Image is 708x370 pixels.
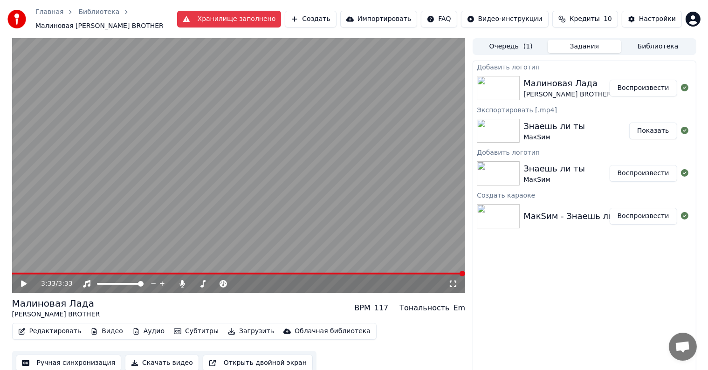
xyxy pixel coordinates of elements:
[177,11,282,27] button: Хранилище заполнено
[639,14,676,24] div: Настройки
[570,14,600,24] span: Кредиты
[610,208,677,225] button: Воспроизвести
[473,146,695,158] div: Добавить логотип
[473,61,695,72] div: Добавить логотип
[12,310,100,319] div: [PERSON_NAME] BROTHER
[474,40,548,53] button: Очередь
[41,279,63,288] div: /
[14,325,85,338] button: Редактировать
[610,165,677,182] button: Воспроизвести
[35,7,177,31] nav: breadcrumb
[610,80,677,96] button: Воспроизвести
[224,325,278,338] button: Загрузить
[604,14,612,24] span: 10
[622,11,682,27] button: Настройки
[285,11,336,27] button: Создать
[12,297,100,310] div: Малиновая Лада
[523,120,585,133] div: Знаешь ли ты
[473,189,695,200] div: Создать караоке
[421,11,457,27] button: FAQ
[170,325,222,338] button: Субтитры
[41,279,55,288] span: 3:33
[295,327,371,336] div: Облачная библиотека
[454,302,466,314] div: Em
[129,325,168,338] button: Аудио
[35,7,63,17] a: Главная
[35,21,164,31] span: Малиновая [PERSON_NAME] BROTHER
[354,302,370,314] div: BPM
[340,11,418,27] button: Импортировать
[523,77,612,90] div: Малиновая Лада
[548,40,621,53] button: Задания
[669,333,697,361] div: Открытый чат
[523,162,585,175] div: Знаешь ли ты
[7,10,26,28] img: youka
[621,40,695,53] button: Библиотека
[552,11,618,27] button: Кредиты10
[461,11,549,27] button: Видео-инструкции
[523,42,533,51] span: ( 1 )
[629,123,677,139] button: Показать
[523,210,628,223] div: МакSим - Знаешь ли ты
[523,133,585,142] div: МакSим
[87,325,127,338] button: Видео
[374,302,389,314] div: 117
[473,104,695,115] div: Экспортировать [.mp4]
[58,279,72,288] span: 3:33
[399,302,449,314] div: Тональность
[523,90,612,99] div: [PERSON_NAME] BROTHER
[523,175,585,185] div: МакSим
[78,7,119,17] a: Библиотека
